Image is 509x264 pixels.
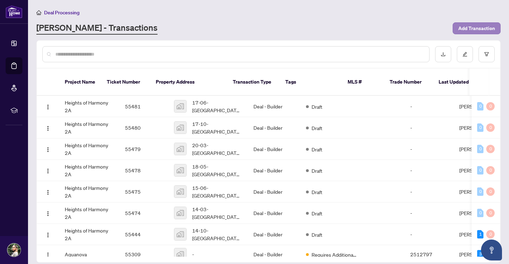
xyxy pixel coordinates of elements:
[312,231,322,238] span: Draft
[454,96,506,117] td: [PERSON_NAME]
[312,167,322,174] span: Draft
[248,181,300,202] td: Deal - Builder
[248,138,300,160] td: Deal - Builder
[119,181,168,202] td: 55475
[477,166,483,174] div: 0
[59,160,119,181] td: Heights of Harmony 2A
[486,166,495,174] div: 0
[457,46,473,62] button: edit
[174,164,186,176] img: thumbnail-img
[119,224,168,245] td: 55444
[405,202,454,224] td: -
[477,187,483,196] div: 0
[486,123,495,132] div: 0
[119,202,168,224] td: 55474
[6,5,22,18] img: logo
[174,100,186,112] img: thumbnail-img
[192,120,242,135] span: 17-10-[GEOGRAPHIC_DATA], [GEOGRAPHIC_DATA], [GEOGRAPHIC_DATA], [GEOGRAPHIC_DATA]
[384,69,433,96] th: Trade Number
[192,205,242,221] span: 14-03-[GEOGRAPHIC_DATA], [GEOGRAPHIC_DATA], [GEOGRAPHIC_DATA], [GEOGRAPHIC_DATA]
[42,122,54,133] button: Logo
[312,145,322,153] span: Draft
[486,209,495,217] div: 0
[486,230,495,238] div: 0
[174,186,186,198] img: thumbnail-img
[462,52,467,57] span: edit
[174,248,186,260] img: thumbnail-img
[42,229,54,240] button: Logo
[192,163,242,178] span: 18-05-[GEOGRAPHIC_DATA], [GEOGRAPHIC_DATA], [GEOGRAPHIC_DATA], [GEOGRAPHIC_DATA]
[405,245,454,264] td: 2512797
[481,240,502,261] button: Open asap
[477,209,483,217] div: 0
[44,9,79,16] span: Deal Processing
[454,245,506,264] td: [PERSON_NAME]
[42,186,54,197] button: Logo
[405,138,454,160] td: -
[45,190,51,195] img: Logo
[248,160,300,181] td: Deal - Builder
[174,143,186,155] img: thumbnail-img
[312,209,322,217] span: Draft
[342,69,384,96] th: MLS #
[248,202,300,224] td: Deal - Builder
[486,187,495,196] div: 0
[405,117,454,138] td: -
[312,103,322,110] span: Draft
[454,181,506,202] td: [PERSON_NAME]
[441,52,446,57] span: download
[174,228,186,240] img: thumbnail-img
[312,124,322,132] span: Draft
[280,69,342,96] th: Tags
[119,96,168,117] td: 55481
[248,224,300,245] td: Deal - Builder
[405,160,454,181] td: -
[119,245,168,264] td: 55309
[477,230,483,238] div: 1
[59,202,119,224] td: Heights of Harmony 2A
[405,96,454,117] td: -
[42,101,54,112] button: Logo
[119,160,168,181] td: 55478
[119,117,168,138] td: 55480
[42,165,54,176] button: Logo
[454,138,506,160] td: [PERSON_NAME]
[454,202,506,224] td: [PERSON_NAME]
[36,10,41,15] span: home
[150,69,227,96] th: Property Address
[36,22,158,35] a: [PERSON_NAME] - Transactions
[59,224,119,245] td: Heights of Harmony 2A
[59,138,119,160] td: Heights of Harmony 2A
[45,147,51,152] img: Logo
[248,96,300,117] td: Deal - Builder
[479,46,495,62] button: filter
[7,243,21,257] img: Profile Icon
[174,207,186,219] img: thumbnail-img
[433,69,486,96] th: Last Updated By
[192,184,242,199] span: 15-06-[GEOGRAPHIC_DATA], [GEOGRAPHIC_DATA], [GEOGRAPHIC_DATA], [GEOGRAPHIC_DATA]
[454,117,506,138] td: [PERSON_NAME]
[45,211,51,216] img: Logo
[227,69,280,96] th: Transaction Type
[477,102,483,110] div: 0
[101,69,150,96] th: Ticket Number
[59,181,119,202] td: Heights of Harmony 2A
[45,126,51,131] img: Logo
[119,138,168,160] td: 55479
[435,46,451,62] button: download
[486,145,495,153] div: 0
[477,123,483,132] div: 0
[312,251,357,258] span: Requires Additional Docs
[59,117,119,138] td: Heights of Harmony 2A
[45,232,51,238] img: Logo
[192,99,242,114] span: 17-06-[GEOGRAPHIC_DATA], [GEOGRAPHIC_DATA], [GEOGRAPHIC_DATA], [GEOGRAPHIC_DATA]
[405,181,454,202] td: -
[484,52,489,57] span: filter
[45,104,51,110] img: Logo
[453,22,501,34] button: Add Transaction
[59,69,101,96] th: Project Name
[42,207,54,219] button: Logo
[192,250,194,258] span: -
[59,245,119,264] td: Aquanova
[477,145,483,153] div: 0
